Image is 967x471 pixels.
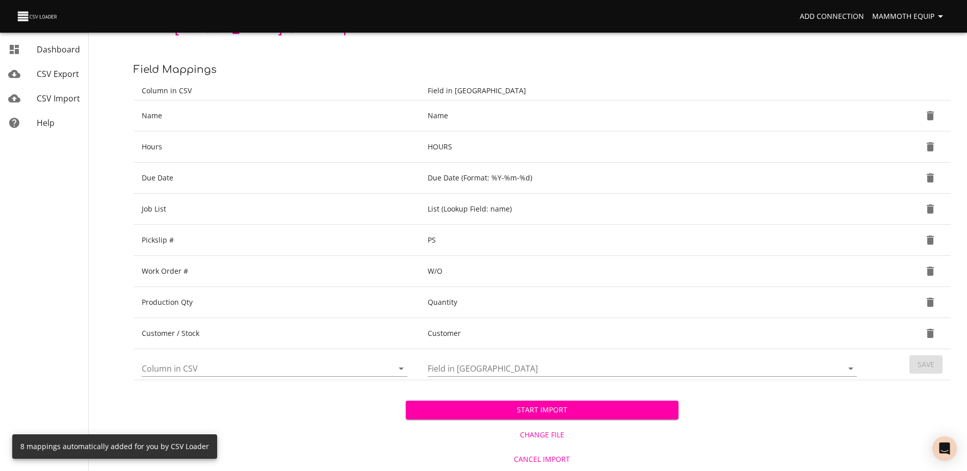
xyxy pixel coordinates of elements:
[134,225,420,256] td: Pickslip #
[406,401,678,420] button: Start Import
[410,429,674,441] span: Change File
[406,426,678,444] button: Change File
[406,450,678,469] button: Cancel Import
[420,163,869,194] td: Due Date (Format: %Y-%m-%d)
[134,287,420,318] td: Production Qty
[37,117,55,128] span: Help
[844,361,858,376] button: Open
[134,194,420,225] td: Job List
[37,68,79,80] span: CSV Export
[37,44,80,55] span: Dashboard
[420,256,869,287] td: W/O
[918,197,943,221] button: Delete
[16,9,59,23] img: CSV Loader
[918,259,943,283] button: Delete
[134,163,420,194] td: Due Date
[420,225,869,256] td: PS
[420,100,869,132] td: Name
[918,103,943,128] button: Delete
[420,82,869,100] th: Field in [GEOGRAPHIC_DATA]
[918,228,943,252] button: Delete
[134,82,420,100] th: Column in CSV
[134,256,420,287] td: Work Order #
[420,194,869,225] td: List (Lookup Field: name)
[796,7,868,26] a: Add Connection
[410,453,674,466] span: Cancel Import
[420,132,869,163] td: HOURS
[918,135,943,159] button: Delete
[918,321,943,346] button: Delete
[134,132,420,163] td: Hours
[918,290,943,315] button: Delete
[394,361,408,376] button: Open
[134,100,420,132] td: Name
[37,93,80,104] span: CSV Import
[420,287,869,318] td: Quantity
[872,10,947,23] span: Mammoth Equip
[20,437,209,456] div: 8 mappings automatically added for you by CSV Loader
[800,10,864,23] span: Add Connection
[420,318,869,349] td: Customer
[134,64,217,75] span: Field Mappings
[134,318,420,349] td: Customer / Stock
[414,404,670,416] span: Start Import
[932,436,957,461] div: Open Intercom Messenger
[918,166,943,190] button: Delete
[868,7,951,26] button: Mammoth Equip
